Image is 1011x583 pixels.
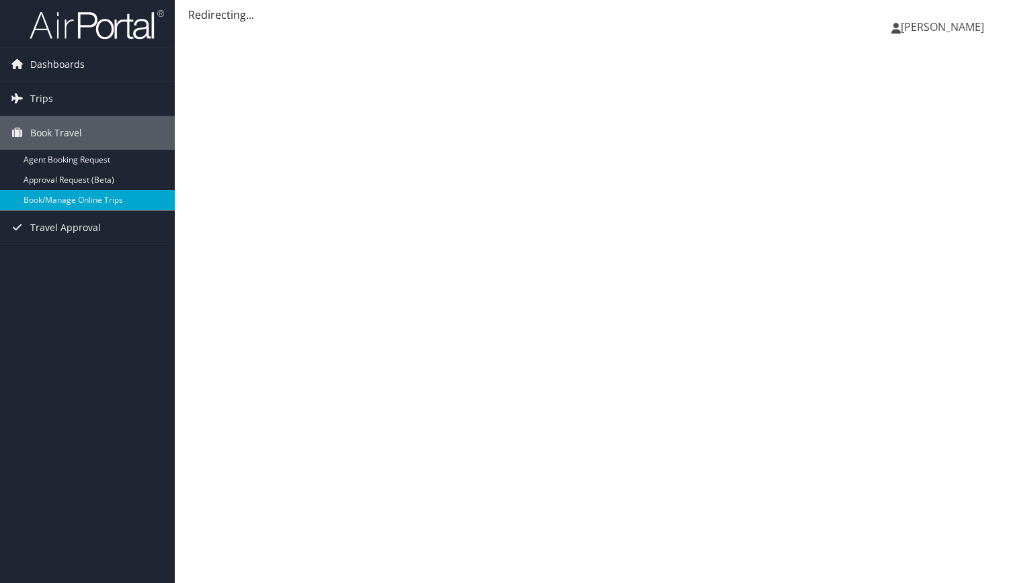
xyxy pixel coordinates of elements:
[901,19,984,34] span: [PERSON_NAME]
[30,82,53,116] span: Trips
[891,7,998,47] a: [PERSON_NAME]
[30,116,82,150] span: Book Travel
[188,7,998,23] div: Redirecting...
[30,9,164,40] img: airportal-logo.png
[30,211,101,244] span: Travel Approval
[30,48,85,81] span: Dashboards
